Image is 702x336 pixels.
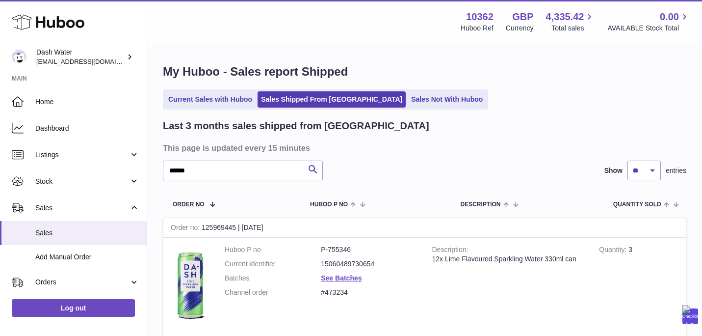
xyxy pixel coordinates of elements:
h3: This page is updated every 15 minutes [163,142,684,153]
span: Huboo P no [310,201,348,208]
h2: Last 3 months sales shipped from [GEOGRAPHIC_DATA] [163,119,429,133]
dt: Huboo P no [225,245,321,254]
a: Sales Not With Huboo [408,91,486,108]
span: Quantity Sold [613,201,661,208]
span: [EMAIL_ADDRESS][DOMAIN_NAME] [36,57,144,65]
strong: Quantity [599,246,628,256]
span: Home [35,97,139,107]
strong: Description [432,246,468,256]
span: Total sales [551,24,595,33]
dt: Channel order [225,288,321,297]
span: Listings [35,150,129,160]
span: Description [460,201,500,208]
div: Huboo Ref [461,24,494,33]
td: 3 [592,238,686,334]
span: Orders [35,278,129,287]
strong: 10362 [466,10,494,24]
a: See Batches [321,274,362,282]
span: entries [666,166,686,175]
strong: Order no [171,224,202,234]
dt: Current identifier [225,259,321,269]
a: Current Sales with Huboo [165,91,256,108]
dd: P-755346 [321,245,417,254]
span: Dashboard [35,124,139,133]
span: Stock [35,177,129,186]
img: bea@dash-water.com [12,50,26,64]
strong: GBP [512,10,533,24]
span: Sales [35,203,129,213]
dd: #473234 [321,288,417,297]
label: Show [604,166,623,175]
span: 4,335.42 [546,10,584,24]
h1: My Huboo - Sales report Shipped [163,64,686,80]
a: Log out [12,299,135,317]
div: 125969445 | [DATE] [163,218,686,238]
div: 12x Lime Flavoured Sparkling Water 330ml can [432,254,585,264]
div: Dash Water [36,48,125,66]
a: Sales Shipped From [GEOGRAPHIC_DATA] [258,91,406,108]
img: 103621706197473.png [171,245,210,324]
span: Order No [173,201,205,208]
dt: Batches [225,274,321,283]
a: 4,335.42 Total sales [546,10,596,33]
dd: 15060489730654 [321,259,417,269]
span: 0.00 [660,10,679,24]
div: Currency [506,24,534,33]
span: AVAILABLE Stock Total [607,24,690,33]
span: Add Manual Order [35,252,139,262]
span: Sales [35,228,139,238]
a: 0.00 AVAILABLE Stock Total [607,10,690,33]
